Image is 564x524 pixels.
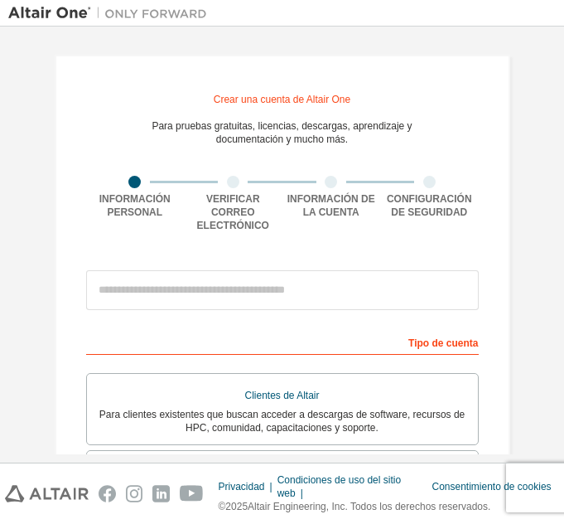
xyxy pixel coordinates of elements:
[219,501,226,512] font: ©
[126,485,143,502] img: instagram.svg
[99,485,116,502] img: facebook.svg
[244,390,319,401] font: Clientes de Altair
[225,501,248,512] font: 2025
[5,485,89,502] img: altair_logo.svg
[180,485,204,502] img: youtube.svg
[8,5,215,22] img: Altair Uno
[431,481,551,492] font: Consentimiento de cookies
[152,120,412,132] font: Para pruebas gratuitas, licencias, descargas, aprendizaje y
[99,193,171,218] font: Información personal
[219,481,265,492] font: Privacidad
[277,474,401,499] font: Condiciones de uso del sitio web
[197,193,269,231] font: Verificar correo electrónico
[408,337,478,349] font: Tipo de cuenta
[99,409,465,434] font: Para clientes existentes que buscan acceder a descargas de software, recursos de HPC, comunidad, ...
[216,133,348,145] font: documentación y mucho más.
[214,94,350,105] font: Crear una cuenta de Altair One
[248,501,490,512] font: Altair Engineering, Inc. Todos los derechos reservados.
[387,193,472,218] font: Configuración de seguridad
[152,485,170,502] img: linkedin.svg
[287,193,375,218] font: Información de la cuenta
